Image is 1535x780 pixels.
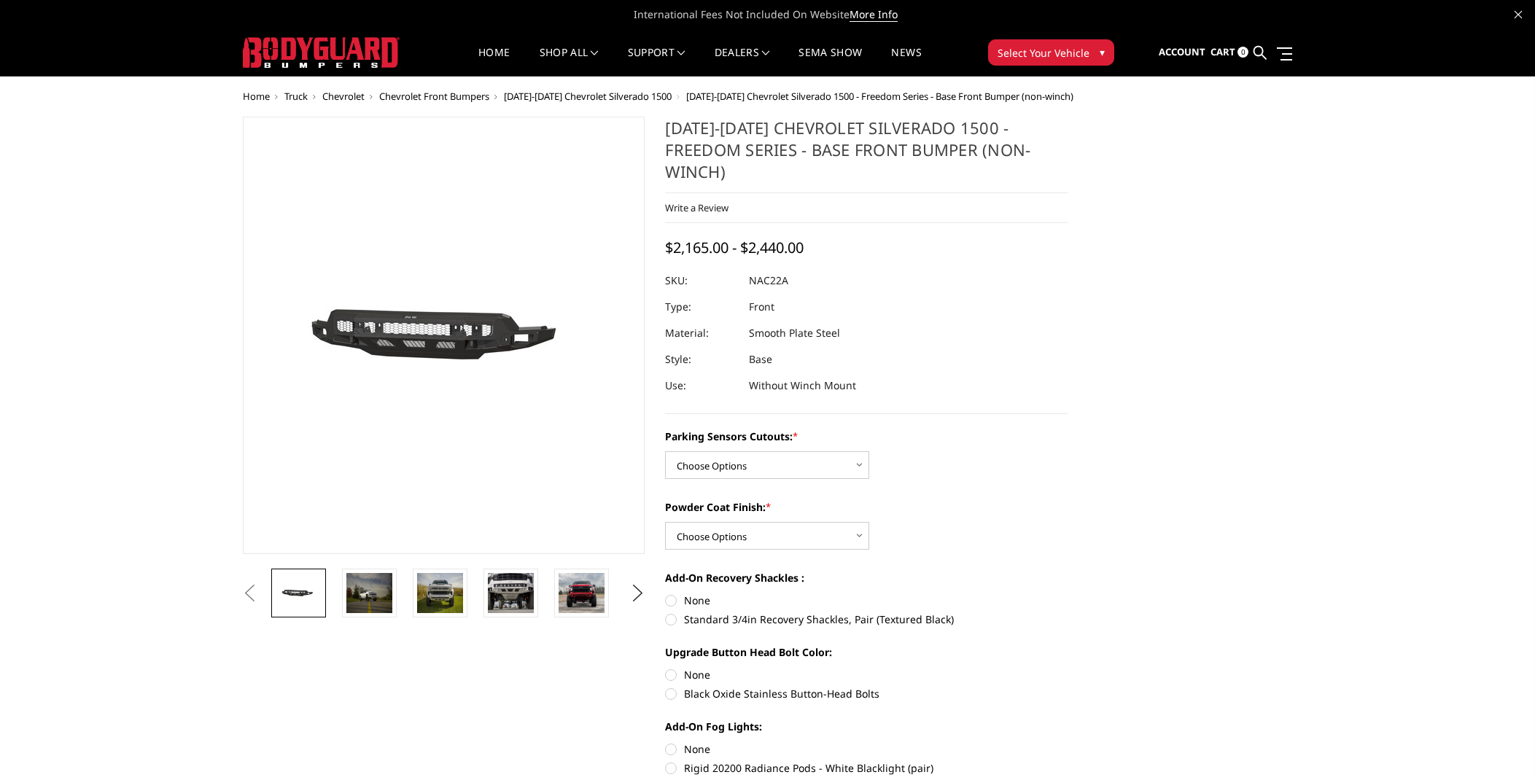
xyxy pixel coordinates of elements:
span: Account [1159,45,1205,58]
a: [DATE]-[DATE] Chevrolet Silverado 1500 [504,90,672,103]
img: 2022-2025 Chevrolet Silverado 1500 - Freedom Series - Base Front Bumper (non-winch) [261,249,626,422]
button: Select Your Vehicle [988,39,1114,66]
label: Powder Coat Finish: [665,499,1068,515]
span: Cart [1210,45,1235,58]
span: [DATE]-[DATE] Chevrolet Silverado 1500 - Freedom Series - Base Front Bumper (non-winch) [686,90,1073,103]
dd: Smooth Plate Steel [749,320,840,346]
a: SEMA Show [798,47,862,76]
a: News [891,47,921,76]
label: None [665,667,1068,682]
img: BODYGUARD BUMPERS [243,37,400,68]
label: Parking Sensors Cutouts: [665,429,1068,444]
button: Next [626,582,648,604]
a: Account [1159,33,1205,72]
img: 2022-2025 Chevrolet Silverado 1500 - Freedom Series - Base Front Bumper (non-winch) [346,573,392,613]
span: ▾ [1100,44,1105,60]
span: 0 [1237,47,1248,58]
h1: [DATE]-[DATE] Chevrolet Silverado 1500 - Freedom Series - Base Front Bumper (non-winch) [665,117,1068,193]
dd: Base [749,346,772,373]
a: Truck [284,90,308,103]
button: Previous [239,582,261,604]
label: Standard 3/4in Recovery Shackles, Pair (Textured Black) [665,612,1068,627]
dd: Front [749,294,774,320]
img: 2022-2025 Chevrolet Silverado 1500 - Freedom Series - Base Front Bumper (non-winch) [488,573,534,613]
label: Add-On Recovery Shackles : [665,570,1068,585]
label: None [665,593,1068,608]
label: Upgrade Button Head Bolt Color: [665,644,1068,660]
dt: Use: [665,373,738,399]
a: Support [628,47,685,76]
dt: Material: [665,320,738,346]
a: More Info [850,7,898,22]
dt: Type: [665,294,738,320]
a: Chevrolet Front Bumpers [379,90,489,103]
label: None [665,741,1068,757]
dd: Without Winch Mount [749,373,856,399]
a: Home [478,47,510,76]
a: shop all [540,47,599,76]
img: 2022-2025 Chevrolet Silverado 1500 - Freedom Series - Base Front Bumper (non-winch) [559,573,605,613]
img: 2022-2025 Chevrolet Silverado 1500 - Freedom Series - Base Front Bumper (non-winch) [417,573,463,613]
span: Select Your Vehicle [998,45,1089,61]
dd: NAC22A [749,268,788,294]
dt: SKU: [665,268,738,294]
label: Add-On Fog Lights: [665,719,1068,734]
a: Dealers [715,47,770,76]
a: Write a Review [665,201,728,214]
dt: Style: [665,346,738,373]
label: Rigid 20200 Radiance Pods - White Blacklight (pair) [665,760,1068,776]
a: 2022-2025 Chevrolet Silverado 1500 - Freedom Series - Base Front Bumper (non-winch) [243,117,645,554]
label: Black Oxide Stainless Button-Head Bolts [665,686,1068,701]
span: $2,165.00 - $2,440.00 [665,238,804,257]
a: Home [243,90,270,103]
a: Chevrolet [322,90,365,103]
a: Cart 0 [1210,33,1248,72]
